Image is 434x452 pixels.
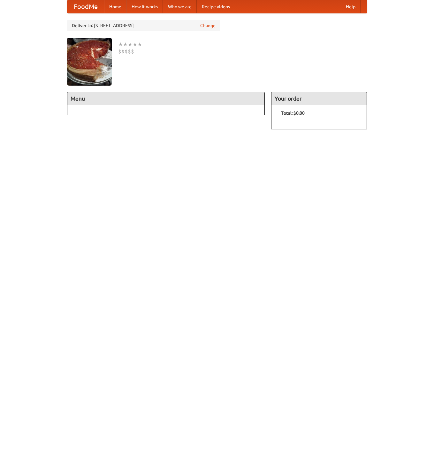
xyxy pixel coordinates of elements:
li: ★ [123,41,128,48]
li: ★ [118,41,123,48]
a: How it works [126,0,163,13]
li: $ [125,48,128,55]
li: $ [128,48,131,55]
a: Who we are [163,0,197,13]
h4: Menu [67,92,265,105]
a: Help [341,0,361,13]
a: FoodMe [67,0,104,13]
a: Recipe videos [197,0,235,13]
b: Total: $0.00 [281,111,305,116]
li: ★ [128,41,133,48]
a: Change [200,22,216,29]
li: $ [118,48,121,55]
li: ★ [133,41,137,48]
li: ★ [137,41,142,48]
a: Home [104,0,126,13]
img: angular.jpg [67,38,112,86]
li: $ [121,48,125,55]
li: $ [131,48,134,55]
h4: Your order [271,92,367,105]
div: Deliver to: [STREET_ADDRESS] [67,20,220,31]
